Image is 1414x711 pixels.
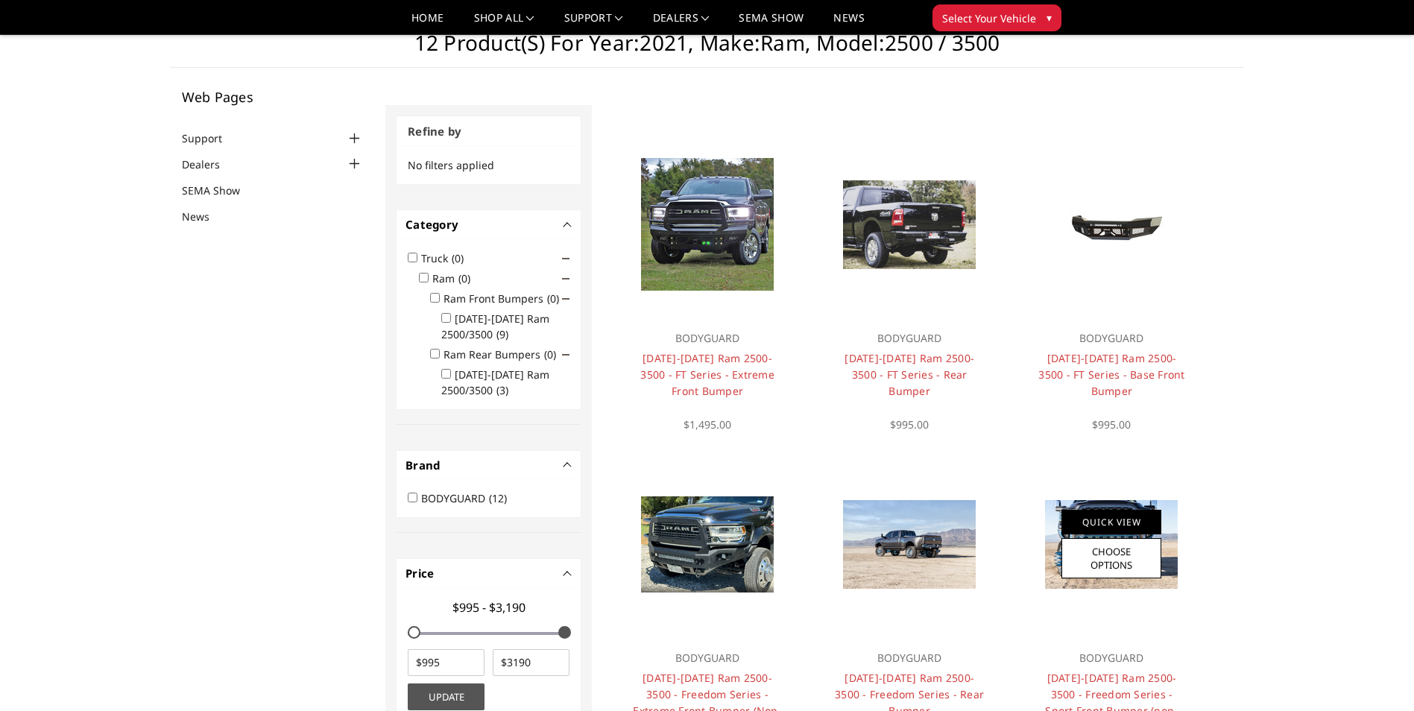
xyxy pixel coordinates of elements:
[182,157,239,172] a: Dealers
[452,251,464,265] span: (0)
[835,649,985,667] p: BODYGUARD
[405,565,572,582] h4: Price
[547,291,559,306] span: (0)
[421,251,473,265] label: Truck
[564,13,623,34] a: Support
[182,90,364,104] h5: Web Pages
[182,130,241,146] a: Support
[1047,10,1052,25] span: ▾
[564,461,572,469] button: -
[1037,329,1187,347] p: BODYGUARD
[632,329,782,347] p: BODYGUARD
[833,13,864,34] a: News
[562,255,569,262] span: Click to show/hide children
[632,649,782,667] p: BODYGUARD
[1037,649,1187,667] p: BODYGUARD
[489,491,507,505] span: (12)
[458,271,470,285] span: (0)
[544,347,556,361] span: (0)
[474,13,534,34] a: shop all
[408,683,485,710] button: Update
[496,383,508,397] span: (3)
[564,569,572,577] button: -
[408,158,494,172] span: No filters applied
[405,457,572,474] h4: Brand
[182,209,228,224] a: News
[441,367,549,397] label: [DATE]-[DATE] Ram 2500/3500
[890,417,929,432] span: $995.00
[397,116,581,147] h3: Refine by
[835,329,985,347] p: BODYGUARD
[562,295,569,303] span: Click to show/hide children
[182,183,259,198] a: SEMA Show
[562,275,569,282] span: Click to show/hide children
[171,31,1244,68] h1: 12 Product(s) for Year:2021, Make:Ram, Model:2500 / 3500
[493,649,569,676] input: $3190
[562,351,569,358] span: Click to show/hide children
[405,216,572,233] h4: Category
[444,347,565,361] label: Ram Rear Bumpers
[739,13,804,34] a: SEMA Show
[942,10,1036,26] span: Select Your Vehicle
[1339,639,1414,711] iframe: Chat Widget
[432,271,479,285] label: Ram
[408,649,485,676] input: $995
[684,417,731,432] span: $1,495.00
[1092,417,1131,432] span: $995.00
[1038,351,1184,398] a: [DATE]-[DATE] Ram 2500-3500 - FT Series - Base Front Bumper
[845,351,974,398] a: [DATE]-[DATE] Ram 2500-3500 - FT Series - Rear Bumper
[441,312,549,341] label: [DATE]-[DATE] Ram 2500/3500
[564,221,572,228] button: -
[640,351,774,398] a: [DATE]-[DATE] Ram 2500-3500 - FT Series - Extreme Front Bumper
[932,4,1061,31] button: Select Your Vehicle
[1061,510,1161,534] a: Quick View
[496,327,508,341] span: (9)
[411,13,444,34] a: Home
[444,291,568,306] label: Ram Front Bumpers
[1061,538,1161,578] a: Choose Options
[421,491,516,505] label: BODYGUARD
[653,13,710,34] a: Dealers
